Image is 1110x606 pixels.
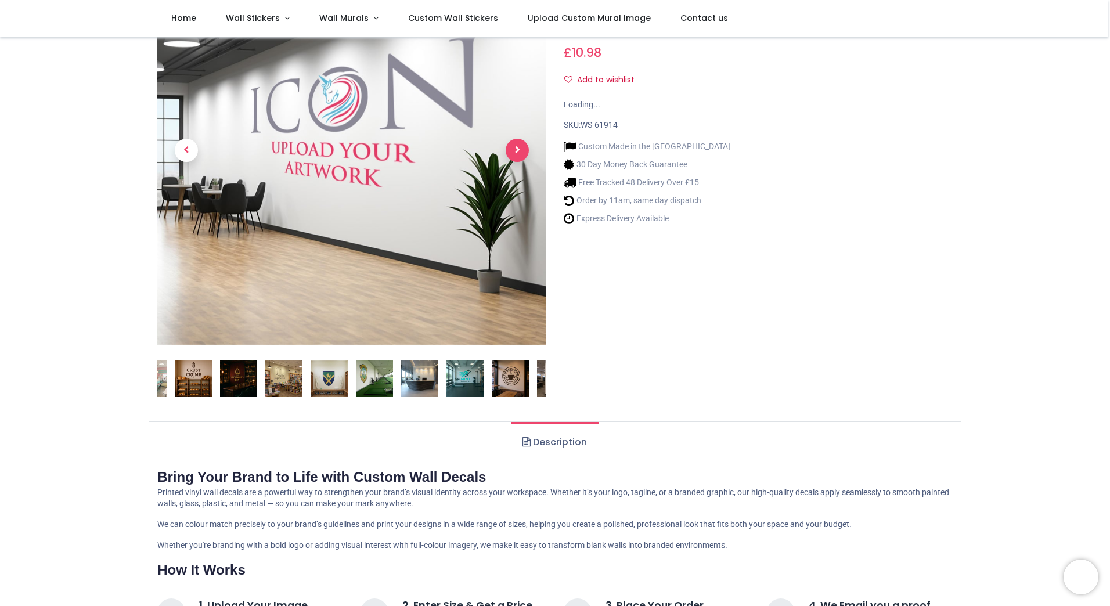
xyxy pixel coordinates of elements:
[564,99,953,111] div: Loading...
[680,12,728,24] span: Contact us
[528,12,651,24] span: Upload Custom Mural Image
[581,120,618,129] span: WS-61914
[175,139,198,162] span: Previous
[226,12,280,24] span: Wall Stickers
[157,469,486,485] strong: Bring Your Brand to Life with Custom Wall Decals
[311,360,348,397] img: Custom Wall Sticker - Logo or Artwork Printing - Upload your design
[157,519,953,531] p: We can colour match precisely to your brand’s guidelines and print your designs in a wide range o...
[157,562,246,578] strong: How It Works
[572,44,601,61] span: 10.98
[564,212,730,225] li: Express Delivery Available
[564,44,601,61] span: £
[408,12,498,24] span: Custom Wall Stickers
[401,360,438,397] img: Custom Wall Sticker - Logo or Artwork Printing - Upload your design
[564,70,644,90] button: Add to wishlistAdd to wishlist
[564,194,730,207] li: Order by 11am, same day dispatch
[171,12,196,24] span: Home
[446,360,484,397] img: Custom Wall Sticker - Logo or Artwork Printing - Upload your design
[564,140,730,153] li: Custom Made in the [GEOGRAPHIC_DATA]
[1064,560,1098,594] iframe: Brevo live chat
[511,422,598,463] a: Description
[175,360,212,397] img: Custom Wall Sticker - Logo or Artwork Printing - Upload your design
[157,487,953,510] p: Printed vinyl wall decals are a powerful way to strengthen your brand’s visual identity across yo...
[319,12,369,24] span: Wall Murals
[220,360,257,397] img: Custom Wall Sticker - Logo or Artwork Printing - Upload your design
[537,360,574,397] img: Custom Wall Sticker - Logo or Artwork Printing - Upload your design
[356,360,393,397] img: Custom Wall Sticker - Logo or Artwork Printing - Upload your design
[564,75,572,84] i: Add to wishlist
[506,139,529,162] span: Next
[492,360,529,397] img: Custom Wall Sticker - Logo or Artwork Printing - Upload your design
[157,14,215,286] a: Previous
[564,120,953,131] div: SKU:
[564,158,730,171] li: 30 Day Money Back Guarantee
[564,176,730,189] li: Free Tracked 48 Delivery Over £15
[488,14,546,286] a: Next
[157,540,953,551] p: Whether you're branding with a bold logo or adding visual interest with full-colour imagery, we m...
[265,360,302,397] img: Custom Wall Sticker - Logo or Artwork Printing - Upload your design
